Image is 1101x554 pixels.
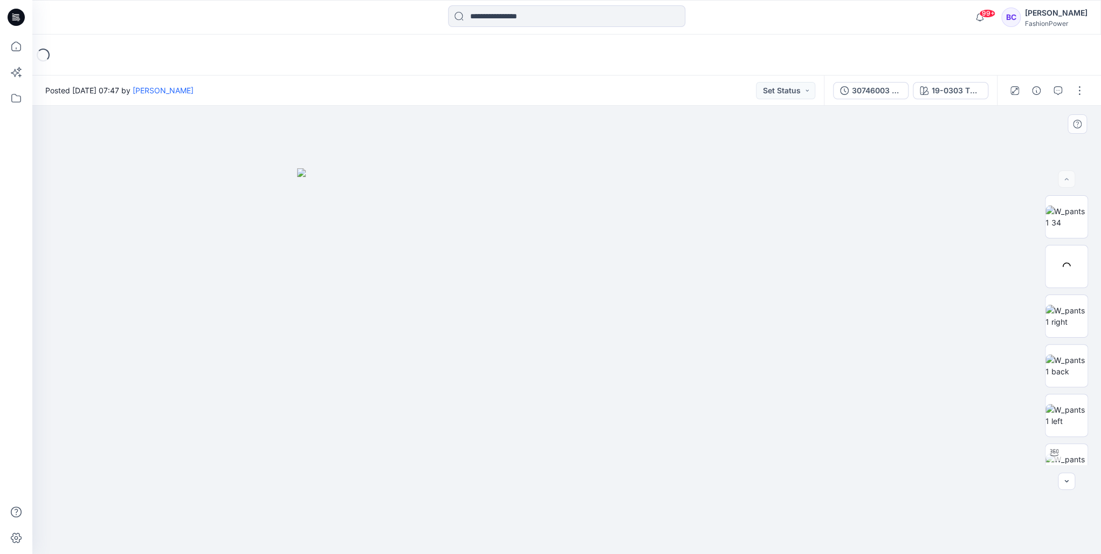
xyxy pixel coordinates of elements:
[1025,19,1088,28] div: FashionPower
[45,85,194,96] span: Posted [DATE] 07:47 by
[1045,454,1088,476] img: W_pants1 tt
[1045,206,1088,228] img: W_pants1 34
[852,85,902,97] div: 30746003 - 63LL-[PERSON_NAME]
[1025,6,1088,19] div: [PERSON_NAME]
[979,9,995,18] span: 99+
[932,85,981,97] div: 19-0303 TPG Jet Black
[1045,404,1088,427] img: W_pants1 left
[913,82,988,99] button: 19-0303 TPG Jet Black
[1028,82,1045,99] button: Details
[1045,305,1088,327] img: W_pants1 right
[1045,354,1088,377] img: W_pants1 back
[1001,8,1021,27] div: BC
[133,86,194,95] a: [PERSON_NAME]
[833,82,909,99] button: 30746003 - 63LL-[PERSON_NAME]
